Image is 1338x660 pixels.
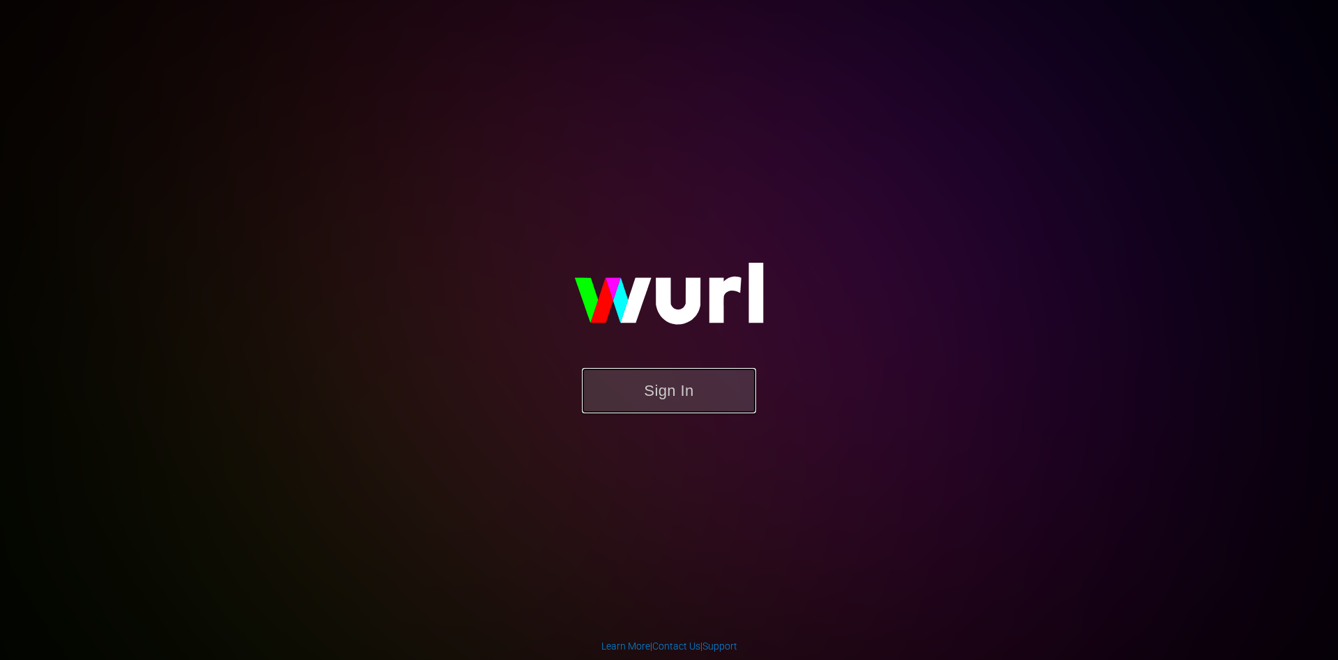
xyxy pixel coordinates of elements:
button: Sign In [582,368,756,413]
div: | | [601,639,737,653]
a: Learn More [601,640,650,652]
a: Support [702,640,737,652]
a: Contact Us [652,640,700,652]
img: wurl-logo-on-black-223613ac3d8ba8fe6dc639794a292ebdb59501304c7dfd60c99c58986ef67473.svg [530,233,808,368]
